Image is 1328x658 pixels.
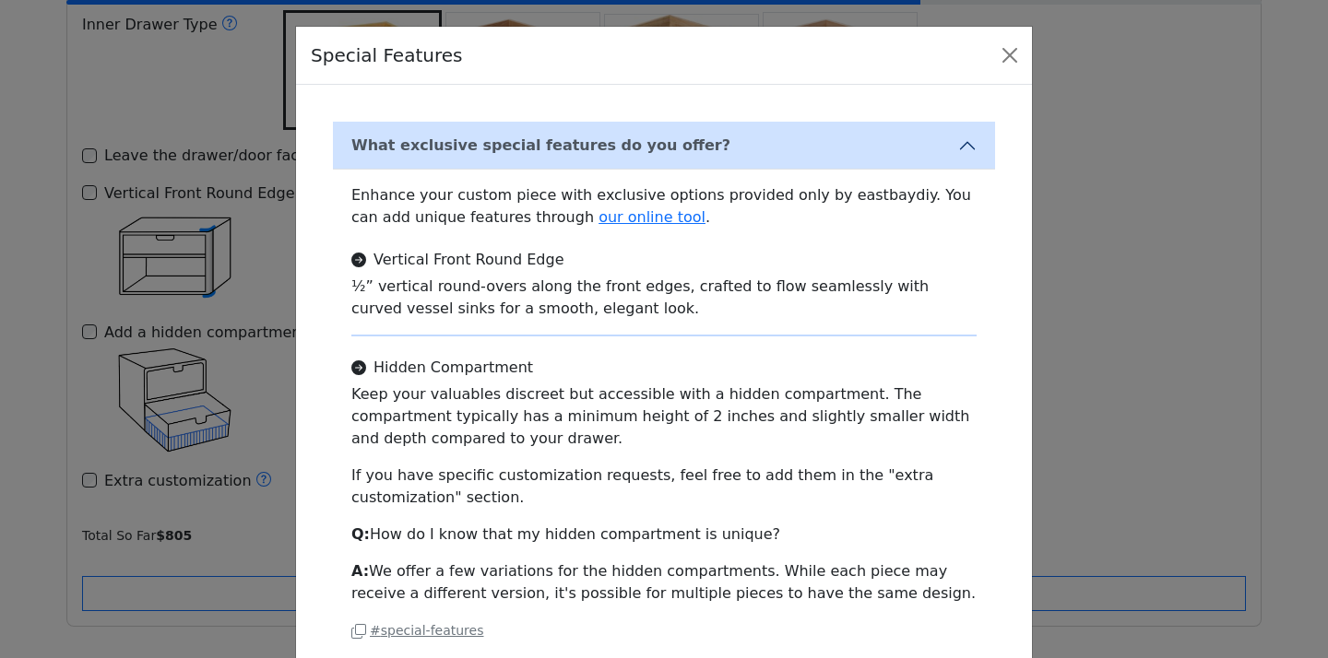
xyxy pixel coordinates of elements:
b: A: [351,562,369,580]
button: Close [995,41,1025,70]
b: What exclusive special features do you offer? [351,136,730,154]
p: ½” vertical round-overs along the front edges, crafted to flow seamlessly with curved vessel sink... [351,276,977,320]
p: Enhance your custom piece with exclusive options provided only by eastbaydiy. You can add unique ... [351,184,977,229]
p: If you have specific customization requests, feel free to add them in the "extra customization" s... [351,464,977,509]
p: Keep your valuables discreet but accessible with a hidden compartment. The compartment typically ... [351,383,977,450]
a: #special-features [351,621,483,639]
span: Vertical Front Round Edge [373,251,564,268]
p: How do I know that my hidden compartment is unique? [351,523,977,546]
small: # special-features [351,623,483,638]
button: What exclusive special features do you offer? [333,122,995,170]
span: Hidden Compartment [373,358,533,376]
a: our online tool [599,208,705,226]
h1: Special Features [311,41,462,69]
p: We offer a few variations for the hidden compartments. While each piece may receive a different v... [351,560,977,605]
b: Q: [351,525,370,543]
